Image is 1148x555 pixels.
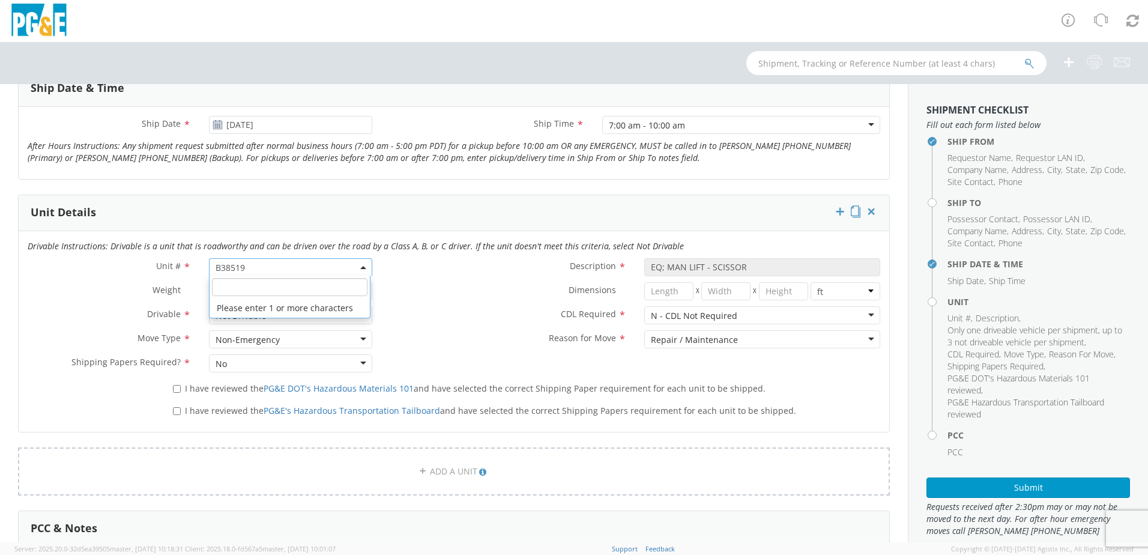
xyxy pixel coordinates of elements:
span: I have reviewed the and have selected the correct Shipping Paper requirement for each unit to be ... [185,383,766,394]
input: Length [644,282,693,300]
li: , [947,237,995,249]
span: Shipping Papers Required? [71,356,181,368]
input: Width [701,282,751,300]
span: Ship Time [534,118,574,129]
a: PG&E DOT's Hazardous Materials 101 [264,383,414,394]
li: , [1049,348,1116,360]
li: , [1090,225,1126,237]
span: Reason For Move [1049,348,1114,360]
span: Ship Date [947,275,984,287]
h4: Unit [947,297,1130,306]
span: Reason for Move [549,332,616,344]
li: , [947,176,995,188]
span: CDL Required [561,308,616,320]
span: Zip Code [1090,225,1124,237]
li: , [947,372,1127,396]
span: Move Type [137,332,181,344]
li: , [976,312,1021,324]
span: X [751,282,759,300]
span: B38519 [209,258,372,276]
div: Non-Emergency [216,334,280,346]
li: , [1012,225,1044,237]
li: , [1047,225,1063,237]
img: pge-logo-06675f144f4cfa6a6814.png [9,4,69,39]
span: Possessor LAN ID [1023,213,1090,225]
span: Phone [998,237,1023,249]
span: master, [DATE] 10:18:31 [110,544,183,553]
li: , [947,348,1001,360]
span: Client: 2025.18.0-fd567a5 [185,544,336,553]
h3: Unit Details [31,207,96,219]
input: I have reviewed thePG&E's Hazardous Transportation Tailboardand have selected the correct Shippin... [173,407,181,415]
span: Company Name [947,225,1007,237]
span: Ship Time [989,275,1026,287]
li: , [947,152,1013,164]
span: Weight [153,284,181,296]
span: Requestor LAN ID [1016,152,1083,163]
span: Address [1012,225,1042,237]
span: Address [1012,164,1042,175]
strong: Shipment Checklist [926,103,1029,117]
span: Ship Date [142,118,181,129]
span: Shipping Papers Required [947,360,1044,372]
li: , [1066,225,1087,237]
span: PG&E Hazardous Transportation Tailboard reviewed [947,396,1104,420]
a: Support [612,544,638,553]
span: State [1066,225,1086,237]
span: PCC [947,446,963,458]
span: Dimensions [569,284,616,296]
div: No [216,358,227,370]
span: Company Name [947,164,1007,175]
span: Copyright © [DATE]-[DATE] Agistix Inc., All Rights Reserved [951,544,1134,554]
li: , [1023,213,1092,225]
span: B38519 [216,262,366,273]
li: , [947,213,1020,225]
a: Feedback [645,544,675,553]
li: , [1012,164,1044,176]
input: Shipment, Tracking or Reference Number (at least 4 chars) [746,51,1047,75]
span: Move Type [1004,348,1044,360]
h4: Ship From [947,137,1130,146]
span: Server: 2025.20.0-32d5ea39505 [14,544,183,553]
li: , [947,225,1009,237]
li: , [947,360,1045,372]
h4: PCC [947,431,1130,440]
span: Requests received after 2:30pm may or may not be moved to the next day. For after hour emergency ... [926,501,1130,537]
i: After Hours Instructions: Any shipment request submitted after normal business hours (7:00 am - 5... [28,140,851,163]
li: , [1016,152,1085,164]
button: Submit [926,478,1130,498]
span: Zip Code [1090,164,1124,175]
div: Repair / Maintenance [651,334,738,346]
span: X [693,282,702,300]
li: , [947,164,1009,176]
input: I have reviewed thePG&E DOT's Hazardous Materials 101and have selected the correct Shipping Paper... [173,385,181,393]
li: Please enter 1 or more characters [210,299,370,318]
i: Drivable Instructions: Drivable is a unit that is roadworthy and can be driven over the road by a... [28,240,684,252]
span: Unit # [947,312,971,324]
span: Requestor Name [947,152,1011,163]
span: PG&E DOT's Hazardous Materials 101 reviewed [947,372,1090,396]
span: Phone [998,176,1023,187]
li: , [1090,164,1126,176]
span: Unit # [156,260,181,271]
div: N - CDL Not Required [651,310,737,322]
span: Possessor Contact [947,213,1018,225]
li: , [1047,164,1063,176]
span: City [1047,225,1061,237]
li: , [947,312,973,324]
span: Fill out each form listed below [926,119,1130,131]
div: 7:00 am - 10:00 am [609,120,685,132]
span: Only one driveable vehicle per shipment, up to 3 not driveable vehicle per shipment [947,324,1122,348]
span: I have reviewed the and have selected the correct Shipping Papers requirement for each unit to be... [185,405,796,416]
li: , [1004,348,1046,360]
h4: Ship To [947,198,1130,207]
span: State [1066,164,1086,175]
span: Description [570,260,616,271]
input: Height [759,282,808,300]
span: Drivable [147,308,181,320]
li: , [1066,164,1087,176]
span: Site Contact [947,237,994,249]
a: ADD A UNIT [18,447,890,496]
span: master, [DATE] 10:01:07 [262,544,336,553]
li: , [947,275,986,287]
